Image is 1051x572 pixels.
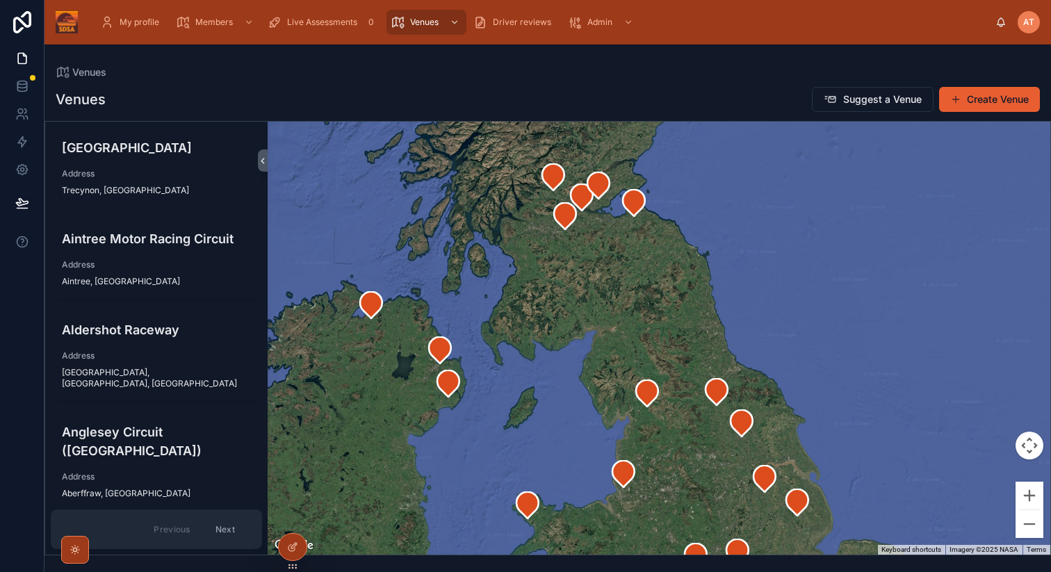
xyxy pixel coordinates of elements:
[939,87,1040,112] button: Create Venue
[881,545,941,555] button: Keyboard shortcuts
[62,259,251,270] span: Address
[62,229,251,248] h4: Aintree Motor Racing Circuit
[363,14,380,31] div: 0
[89,7,995,38] div: scrollable content
[950,546,1018,553] span: Imagery ©2025 NASA
[564,10,640,35] a: Admin
[120,17,159,28] span: My profile
[812,87,934,112] button: Suggest a Venue
[1027,546,1046,553] a: Terms (opens in new tab)
[195,17,233,28] span: Members
[51,218,262,298] a: Aintree Motor Racing CircuitAddressAintree, [GEOGRAPHIC_DATA]
[62,168,251,179] span: Address
[62,138,251,157] h4: [GEOGRAPHIC_DATA]
[172,10,261,35] a: Members
[587,17,612,28] span: Admin
[271,537,317,555] img: Google
[287,17,357,28] span: Live Assessments
[72,65,106,79] span: Venues
[493,17,551,28] span: Driver reviews
[206,518,245,540] button: Next
[1016,482,1043,509] button: Zoom in
[51,411,262,510] a: Anglesey Circuit ([GEOGRAPHIC_DATA])AddressAberffraw, [GEOGRAPHIC_DATA]
[62,185,251,196] span: Trecynon, [GEOGRAPHIC_DATA]
[62,488,251,499] span: Aberffraw, [GEOGRAPHIC_DATA]
[56,90,106,109] h1: Venues
[1023,17,1034,28] span: AT
[62,423,251,460] h4: Anglesey Circuit ([GEOGRAPHIC_DATA])
[51,309,262,400] a: Aldershot RacewayAddress[GEOGRAPHIC_DATA], [GEOGRAPHIC_DATA], [GEOGRAPHIC_DATA]
[410,17,439,28] span: Venues
[62,350,251,361] span: Address
[386,10,466,35] a: Venues
[62,367,251,389] span: [GEOGRAPHIC_DATA], [GEOGRAPHIC_DATA], [GEOGRAPHIC_DATA]
[51,127,262,207] a: [GEOGRAPHIC_DATA]AddressTrecynon, [GEOGRAPHIC_DATA]
[56,11,78,33] img: App logo
[62,320,251,339] h4: Aldershot Raceway
[96,10,169,35] a: My profile
[62,276,251,287] span: Aintree, [GEOGRAPHIC_DATA]
[1016,510,1043,538] button: Zoom out
[1016,432,1043,459] button: Map camera controls
[62,471,251,482] span: Address
[469,10,561,35] a: Driver reviews
[271,537,317,555] a: Open this area in Google Maps (opens a new window)
[263,10,384,35] a: Live Assessments0
[56,65,106,79] a: Venues
[843,92,922,106] span: Suggest a Venue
